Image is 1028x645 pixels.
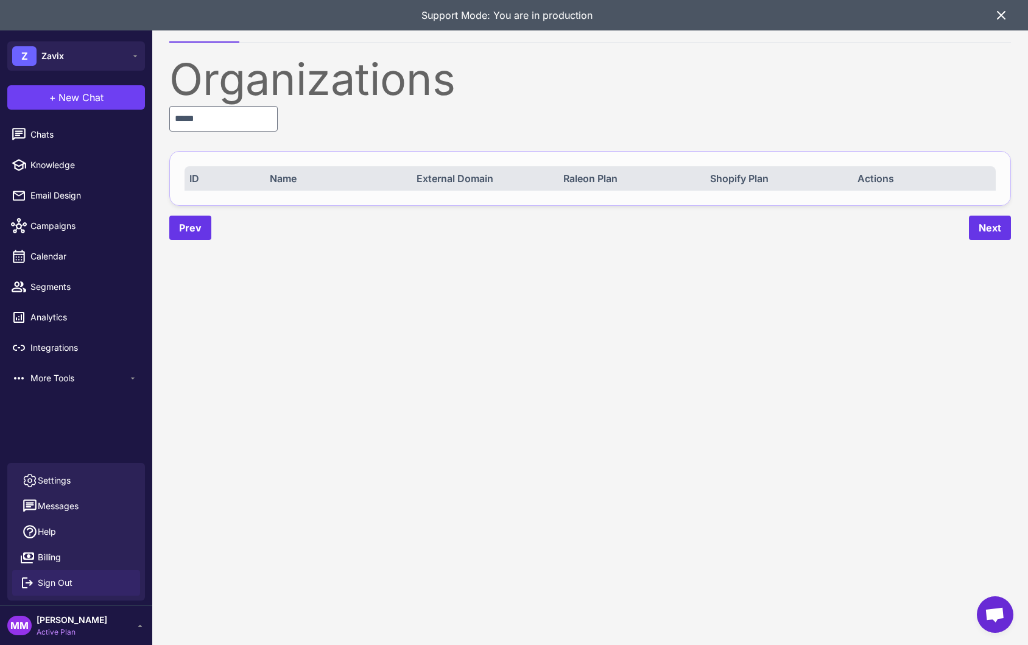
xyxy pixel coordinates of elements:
[189,171,256,186] div: ID
[30,311,138,324] span: Analytics
[710,171,843,186] div: Shopify Plan
[5,152,147,178] a: Knowledge
[5,274,147,300] a: Segments
[38,576,72,590] span: Sign Out
[857,171,991,186] div: Actions
[12,46,37,66] div: Z
[37,613,107,627] span: [PERSON_NAME]
[49,90,56,105] span: +
[30,158,138,172] span: Knowledge
[969,216,1011,240] button: Next
[30,341,138,354] span: Integrations
[30,219,138,233] span: Campaigns
[12,519,140,545] a: Help
[12,570,140,596] button: Sign Out
[169,57,1011,101] div: Organizations
[5,213,147,239] a: Campaigns
[41,49,64,63] span: Zavix
[5,244,147,269] a: Calendar
[38,499,79,513] span: Messages
[30,250,138,263] span: Calendar
[30,372,128,385] span: More Tools
[270,171,403,186] div: Name
[30,280,138,294] span: Segments
[7,616,32,635] div: MM
[7,85,145,110] button: +New Chat
[30,189,138,202] span: Email Design
[38,474,71,487] span: Settings
[563,171,697,186] div: Raleon Plan
[5,305,147,330] a: Analytics
[5,335,147,361] a: Integrations
[169,216,211,240] button: Prev
[38,525,56,538] span: Help
[5,183,147,208] a: Email Design
[417,171,550,186] div: External Domain
[38,551,61,564] span: Billing
[12,493,140,519] button: Messages
[30,128,138,141] span: Chats
[58,90,104,105] span: New Chat
[977,596,1013,633] div: Open chat
[7,41,145,71] button: ZZavix
[37,627,107,638] span: Active Plan
[5,122,147,147] a: Chats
